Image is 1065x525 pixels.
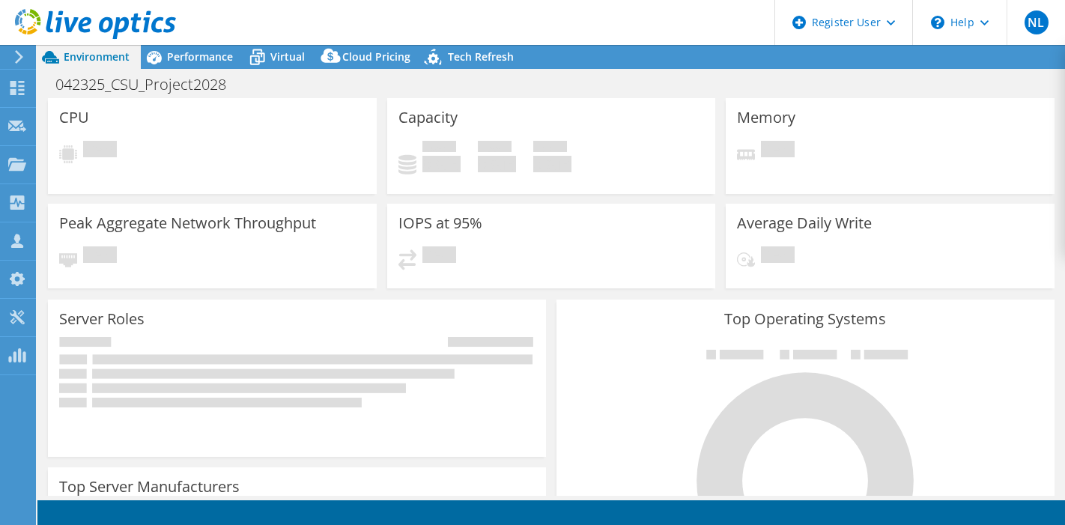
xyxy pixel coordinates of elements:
[398,109,458,126] h3: Capacity
[931,16,944,29] svg: \n
[478,141,512,156] span: Free
[270,49,305,64] span: Virtual
[533,156,571,172] h4: 0 GiB
[1025,10,1049,34] span: NL
[478,156,516,172] h4: 0 GiB
[83,141,117,161] span: Pending
[761,141,795,161] span: Pending
[59,109,89,126] h3: CPU
[59,215,316,231] h3: Peak Aggregate Network Throughput
[448,49,514,64] span: Tech Refresh
[59,479,240,495] h3: Top Server Manufacturers
[59,311,145,327] h3: Server Roles
[167,49,233,64] span: Performance
[342,49,410,64] span: Cloud Pricing
[533,141,567,156] span: Total
[422,141,456,156] span: Used
[737,215,872,231] h3: Average Daily Write
[83,246,117,267] span: Pending
[49,76,249,93] h1: 042325_CSU_Project2028
[761,246,795,267] span: Pending
[737,109,795,126] h3: Memory
[64,49,130,64] span: Environment
[422,156,461,172] h4: 0 GiB
[398,215,482,231] h3: IOPS at 95%
[568,311,1043,327] h3: Top Operating Systems
[422,246,456,267] span: Pending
